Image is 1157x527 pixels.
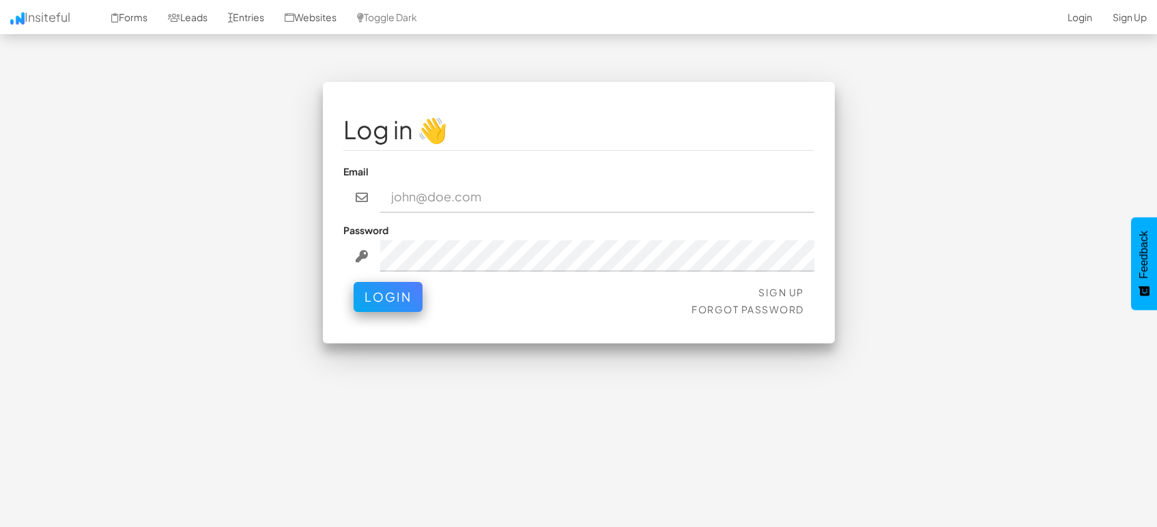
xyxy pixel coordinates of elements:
button: Feedback - Show survey [1131,217,1157,310]
span: Feedback [1138,231,1150,279]
a: Sign Up [758,286,804,298]
input: john@doe.com [380,182,814,213]
img: icon.png [10,12,25,25]
h1: Log in 👋 [343,116,814,143]
label: Email [343,165,369,178]
a: Forgot Password [691,303,804,315]
label: Password [343,223,388,237]
button: Login [354,282,423,312]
